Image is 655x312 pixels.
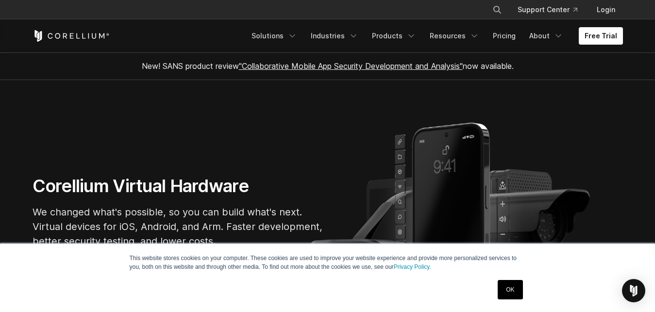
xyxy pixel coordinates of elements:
a: About [523,27,569,45]
a: Free Trial [579,27,623,45]
a: Support Center [510,1,585,18]
div: Navigation Menu [246,27,623,45]
h1: Corellium Virtual Hardware [33,175,324,197]
button: Search [488,1,506,18]
a: OK [498,280,522,299]
a: Industries [305,27,364,45]
div: Navigation Menu [481,1,623,18]
span: New! SANS product review now available. [142,61,514,71]
p: This website stores cookies on your computer. These cookies are used to improve your website expe... [130,254,526,271]
a: Pricing [487,27,521,45]
a: Corellium Home [33,30,110,42]
a: "Collaborative Mobile App Security Development and Analysis" [239,61,463,71]
p: We changed what's possible, so you can build what's next. Virtual devices for iOS, Android, and A... [33,205,324,248]
a: Privacy Policy. [394,263,431,270]
a: Login [589,1,623,18]
a: Products [366,27,422,45]
div: Open Intercom Messenger [622,279,645,302]
a: Resources [424,27,485,45]
a: Solutions [246,27,303,45]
